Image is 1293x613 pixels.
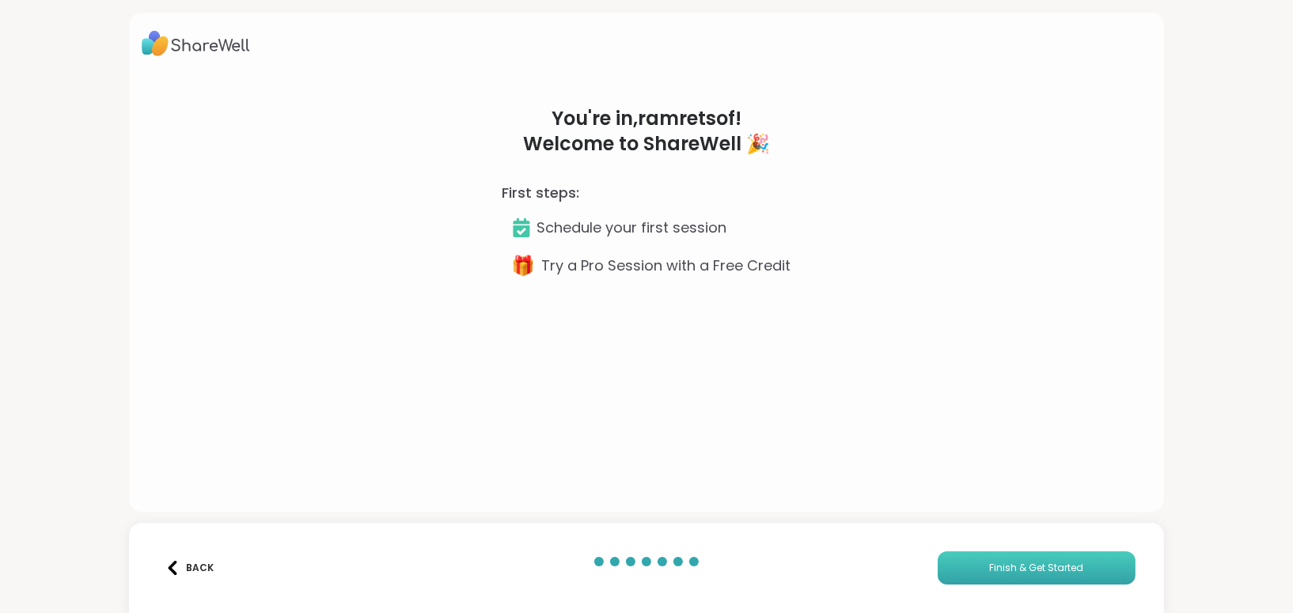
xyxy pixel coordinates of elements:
[165,561,214,575] div: Back
[938,551,1136,585] button: Finish & Get Started
[542,255,791,277] p: Try a Pro Session with a Free Credit
[537,217,727,239] p: Schedule your first session
[502,106,791,157] h1: You're in, ramretsof ! Welcome to ShareWell 🎉
[512,252,536,280] span: 🎁
[142,25,250,62] img: ShareWell Logo
[502,182,580,204] h3: First steps:
[989,561,1083,575] span: Finish & Get Started
[157,551,221,585] button: Back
